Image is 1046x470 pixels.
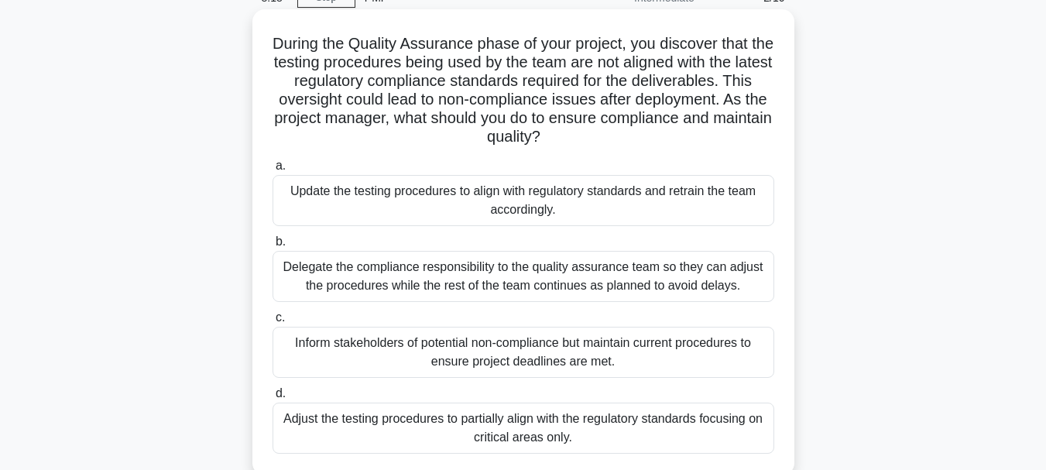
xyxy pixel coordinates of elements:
span: a. [276,159,286,172]
div: Inform stakeholders of potential non-compliance but maintain current procedures to ensure project... [273,327,774,378]
div: Update the testing procedures to align with regulatory standards and retrain the team accordingly. [273,175,774,226]
div: Adjust the testing procedures to partially align with the regulatory standards focusing on critic... [273,403,774,454]
span: b. [276,235,286,248]
div: Delegate the compliance responsibility to the quality assurance team so they can adjust the proce... [273,251,774,302]
h5: During the Quality Assurance phase of your project, you discover that the testing procedures bein... [271,34,776,147]
span: c. [276,310,285,324]
span: d. [276,386,286,400]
